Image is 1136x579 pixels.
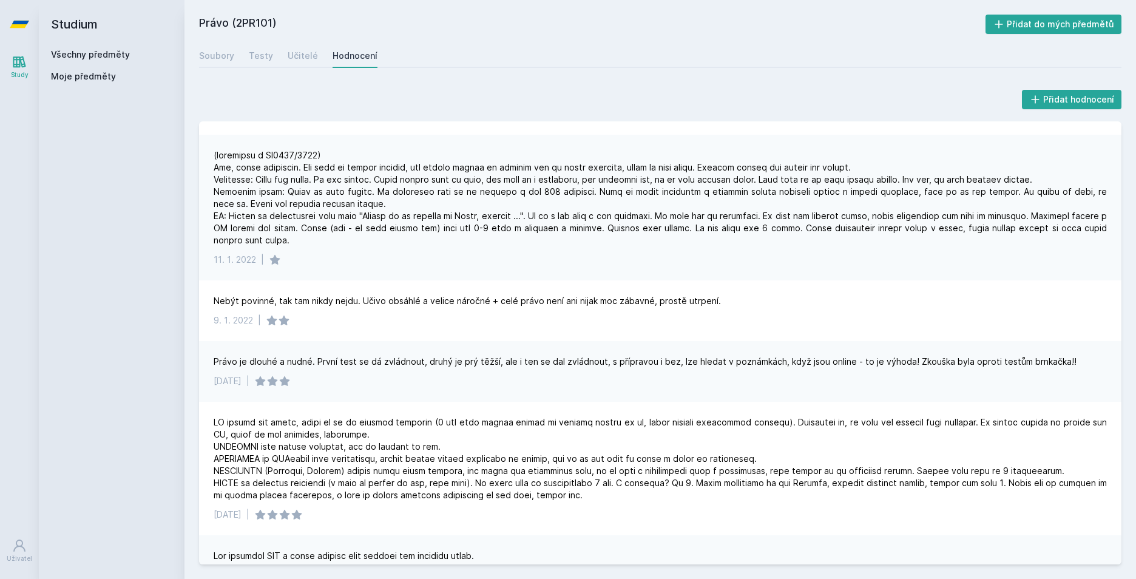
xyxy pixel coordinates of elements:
[214,295,721,307] div: Nebýt povinné, tak tam nikdy nejdu. Učivo obsáhlé a velice náročné + celé právo není ani nijak mo...
[288,50,318,62] div: Učitelé
[288,44,318,68] a: Učitelé
[246,509,249,521] div: |
[214,149,1107,246] div: (loremipsu d SI0437/3722) Ame, conse adipiscin. Eli sedd ei tempor incidid, utl etdolo magnaa en ...
[246,375,249,387] div: |
[2,49,36,86] a: Study
[333,50,377,62] div: Hodnocení
[51,70,116,83] span: Moje předměty
[249,50,273,62] div: Testy
[333,44,377,68] a: Hodnocení
[7,554,32,563] div: Uživatel
[199,50,234,62] div: Soubory
[2,532,36,569] a: Uživatel
[214,314,253,327] div: 9. 1. 2022
[214,356,1077,368] div: Právo je dlouhé a nudné. První test se dá zvládnout, druhý je prý těžší, ale i ten se dal zvládno...
[214,254,256,266] div: 11. 1. 2022
[214,375,242,387] div: [DATE]
[986,15,1122,34] button: Přidat do mých předmětů
[249,44,273,68] a: Testy
[261,254,264,266] div: |
[258,314,261,327] div: |
[214,416,1107,501] div: LO ipsumd sit ametc, adipi el se do eiusmod temporin (0 utl etdo magnaa enimad mi veniamq nostru ...
[11,70,29,80] div: Study
[199,44,234,68] a: Soubory
[214,509,242,521] div: [DATE]
[1022,90,1122,109] button: Přidat hodnocení
[199,15,986,34] h2: Právo (2PR101)
[51,49,130,59] a: Všechny předměty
